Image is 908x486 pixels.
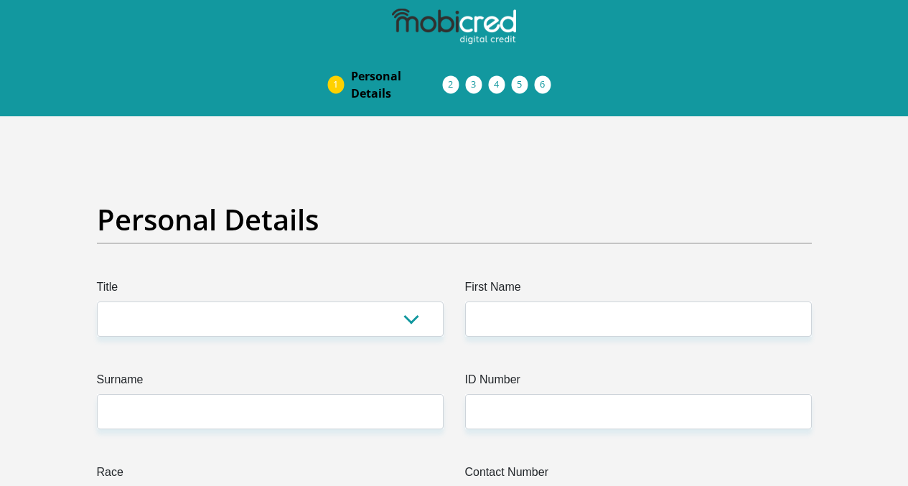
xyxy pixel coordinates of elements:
input: ID Number [465,394,812,429]
label: First Name [465,279,812,302]
label: Title [97,279,444,302]
input: Surname [97,394,444,429]
h2: Personal Details [97,202,812,237]
label: Surname [97,371,444,394]
label: ID Number [465,371,812,394]
span: Personal Details [351,67,443,102]
img: mobicred logo [392,9,515,45]
a: PersonalDetails [340,62,454,108]
input: First Name [465,302,812,337]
